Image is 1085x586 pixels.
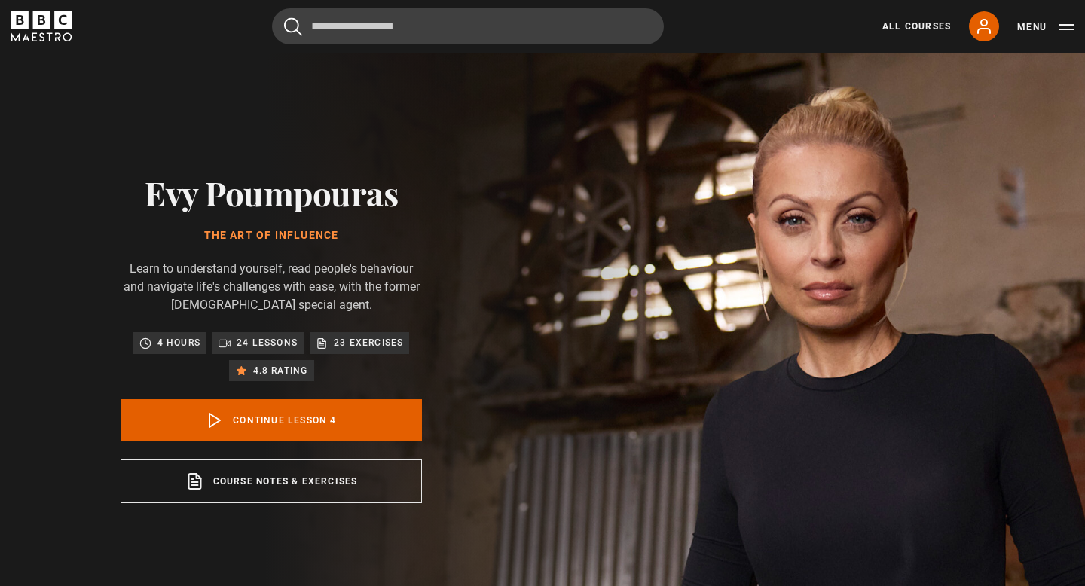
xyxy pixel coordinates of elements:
[11,11,72,41] svg: BBC Maestro
[272,8,664,44] input: Search
[121,459,422,503] a: Course notes & exercises
[157,335,200,350] p: 4 hours
[253,363,308,378] p: 4.8 rating
[1017,20,1074,35] button: Toggle navigation
[121,230,422,242] h1: The Art of Influence
[237,335,298,350] p: 24 lessons
[334,335,403,350] p: 23 exercises
[121,260,422,314] p: Learn to understand yourself, read people's behaviour and navigate life's challenges with ease, w...
[882,20,951,33] a: All Courses
[121,399,422,441] a: Continue lesson 4
[121,173,422,212] h2: Evy Poumpouras
[284,17,302,36] button: Submit the search query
